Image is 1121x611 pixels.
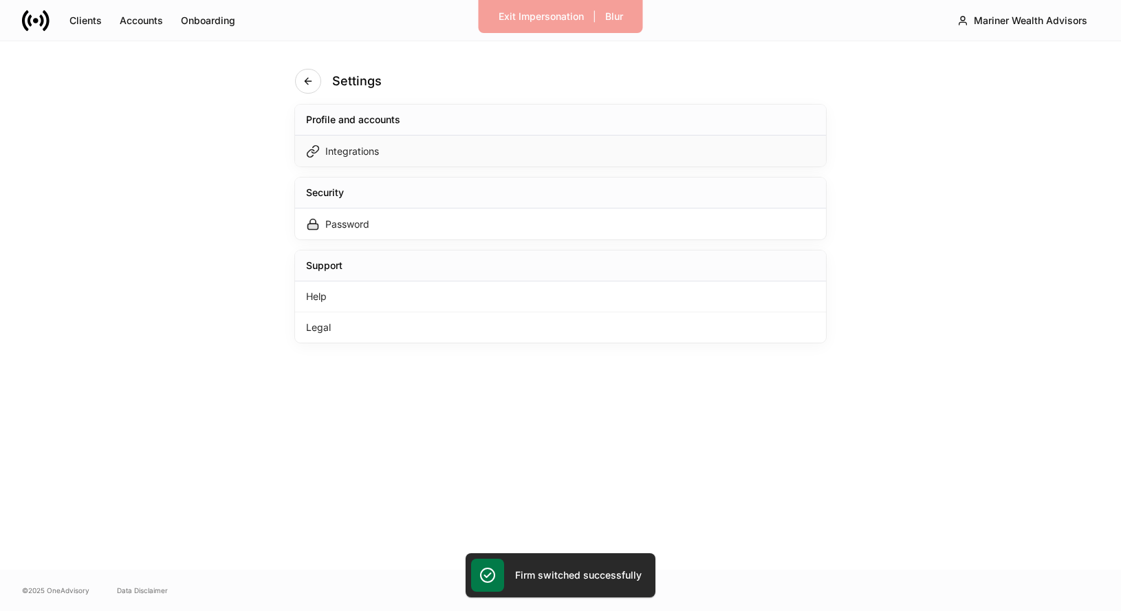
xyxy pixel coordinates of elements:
h4: Settings [332,73,382,89]
div: Password [325,217,369,231]
button: Mariner Wealth Advisors [946,8,1099,33]
div: Support [306,259,342,272]
div: Profile and accounts [306,113,400,127]
h5: Firm switched successfully [515,568,642,582]
div: Onboarding [181,16,235,25]
div: Exit Impersonation [499,12,584,21]
div: Accounts [120,16,163,25]
div: Security [306,186,344,200]
button: Accounts [111,10,172,32]
div: Blur [605,12,623,21]
span: © 2025 OneAdvisory [22,585,89,596]
div: Clients [69,16,102,25]
div: Legal [295,312,826,343]
a: Data Disclaimer [117,585,168,596]
button: Onboarding [172,10,244,32]
button: Blur [596,6,632,28]
div: Help [295,281,826,312]
button: Clients [61,10,111,32]
div: Integrations [325,144,379,158]
button: Exit Impersonation [490,6,593,28]
div: Mariner Wealth Advisors [974,16,1087,25]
